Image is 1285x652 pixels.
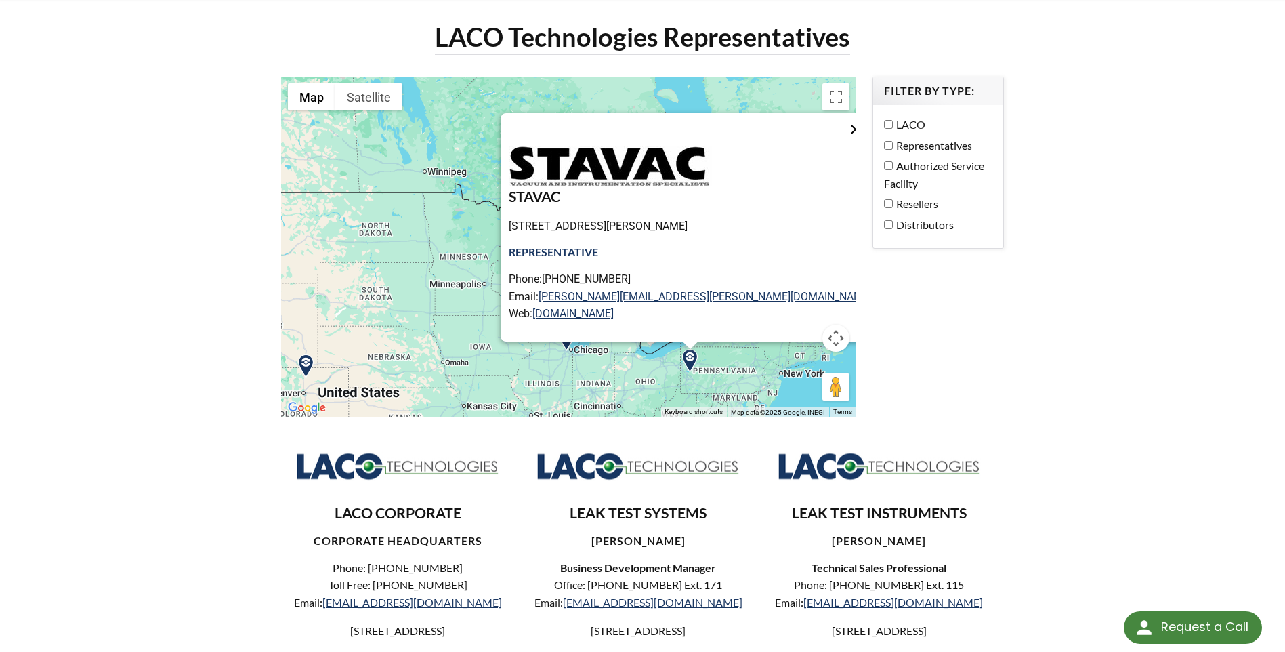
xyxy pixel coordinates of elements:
[322,596,502,609] a: [EMAIL_ADDRESS][DOMAIN_NAME]
[884,120,893,129] input: LACO
[292,622,503,640] p: [STREET_ADDRESS]
[884,137,986,155] label: Representatives
[533,504,744,523] h3: LEAK TEST SYSTEMS
[285,399,329,417] a: Open this area in Google Maps (opens a new window)
[560,561,716,574] strong: Business Development Manager
[884,116,986,134] label: LACO
[532,308,614,321] a: [DOMAIN_NAME]
[884,216,986,234] label: Distributors
[591,534,686,547] strong: [PERSON_NAME]
[1124,611,1262,644] div: Request a Call
[774,622,984,640] p: [STREET_ADDRESS]
[509,188,872,207] h3: STAVAC
[832,534,926,547] strong: [PERSON_NAME]
[884,84,992,98] h4: Filter by Type:
[665,407,723,417] button: Keyboard shortcuts
[822,325,849,352] button: Map camera controls
[288,83,335,110] button: Show street map
[539,290,872,303] a: [PERSON_NAME][EMAIL_ADDRESS][PERSON_NAME][DOMAIN_NAME]
[533,622,744,640] p: [STREET_ADDRESS]
[839,113,872,146] button: Close
[533,576,744,611] p: Office: [PHONE_NUMBER] Ext. 171 Email:
[292,559,503,611] p: Phone: [PHONE_NUMBER] Toll Free: [PHONE_NUMBER] Email:
[884,220,893,229] input: Distributors
[435,20,850,55] h1: LACO Technologies Representatives
[822,373,849,401] button: Drag Pegman onto the map to open Street View
[296,452,499,481] img: Logo_LACO-TECH_hi-res.jpg
[884,157,986,192] label: Authorized Service Facility
[774,504,984,523] h3: LEAK TEST INSTRUMENTS
[509,270,872,323] p: Phone:[PHONE_NUMBER] Email: Web:
[509,218,872,235] p: [STREET_ADDRESS][PERSON_NAME]
[884,195,986,213] label: Resellers
[884,141,893,150] input: Representatives
[774,576,984,611] p: Phone: [PHONE_NUMBER] Ext. 115 Email:
[778,452,981,481] img: Logo_LACO-TECH_hi-res.jpg
[509,146,712,186] img: Stavac_365x72.jpg
[803,596,983,609] a: [EMAIL_ADDRESS][DOMAIN_NAME]
[1161,611,1248,643] div: Request a Call
[314,534,482,547] strong: CORPORATE HEADQUARTERS
[292,504,503,523] h3: LACO CORPORATE
[884,199,893,208] input: Resellers
[563,596,742,609] a: [EMAIL_ADDRESS][DOMAIN_NAME]
[822,83,849,110] button: Toggle fullscreen view
[812,561,946,574] strong: Technical Sales Professional
[335,83,402,110] button: Show satellite imagery
[509,246,598,259] strong: REpresentative
[833,408,852,415] a: Terms (opens in new tab)
[1133,617,1155,638] img: round button
[884,161,893,170] input: Authorized Service Facility
[731,409,825,416] span: Map data ©2025 Google, INEGI
[285,399,329,417] img: Google
[536,452,740,481] img: Logo_LACO-TECH_hi-res.jpg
